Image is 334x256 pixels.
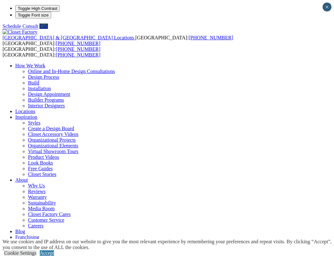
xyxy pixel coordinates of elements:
span: Toggle High Contrast [18,6,57,11]
a: [GEOGRAPHIC_DATA] & [GEOGRAPHIC_DATA] Locations [3,35,135,40]
span: [GEOGRAPHIC_DATA] & [GEOGRAPHIC_DATA] Locations [3,35,134,40]
a: Free Guides [28,166,53,171]
a: Cookie Settings [4,250,37,256]
button: Toggle High Contrast [15,5,60,12]
a: Schedule Consult [3,24,38,29]
a: Franchising [15,234,39,240]
span: Toggle Font size [18,13,49,17]
button: Close [323,3,331,11]
img: Closet Factory [3,29,37,35]
a: Create a Design Board [28,126,74,131]
a: Interior Designers [28,103,65,108]
a: Call [39,24,48,29]
a: Look Books [28,160,53,165]
a: Customer Service [28,217,64,223]
a: Careers [28,223,44,228]
button: Toggle Font size [15,12,51,18]
a: Why Us [28,183,45,188]
a: Product Videos [28,154,59,160]
a: Closet Stories [28,172,56,177]
a: Online and In-Home Design Consultations [28,69,115,74]
div: We use cookies and IP address on our website to give you the most relevant experience by remember... [3,239,334,250]
a: Closet Accessory Videos [28,131,78,137]
a: How We Work [15,63,45,68]
a: Sustainability [28,200,56,205]
a: Closet Factory Cares [28,212,71,217]
a: Builder Programs [28,97,64,103]
span: [GEOGRAPHIC_DATA]: [GEOGRAPHIC_DATA]: [3,35,233,46]
a: Organizational Elements [28,143,78,148]
a: Accept [40,250,54,256]
a: [PHONE_NUMBER] [56,41,100,46]
a: Media Room [28,206,55,211]
a: Build [28,80,39,85]
a: Reviews [28,189,45,194]
a: [PHONE_NUMBER] [56,46,100,52]
a: Organizational Projects [28,137,76,143]
a: Virtual Showroom Tours [28,149,78,154]
a: About [15,177,28,183]
a: Warranty [28,194,47,200]
a: Installation [28,86,51,91]
a: Locations [15,109,35,114]
span: [GEOGRAPHIC_DATA]: [GEOGRAPHIC_DATA]: [3,46,100,57]
a: Design Appointment [28,91,70,97]
a: [PHONE_NUMBER] [188,35,233,40]
a: Blog [15,229,25,234]
a: [PHONE_NUMBER] [56,52,100,57]
a: Styles [28,120,40,125]
a: Inspiration [15,114,37,120]
a: Design Process [28,74,59,80]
